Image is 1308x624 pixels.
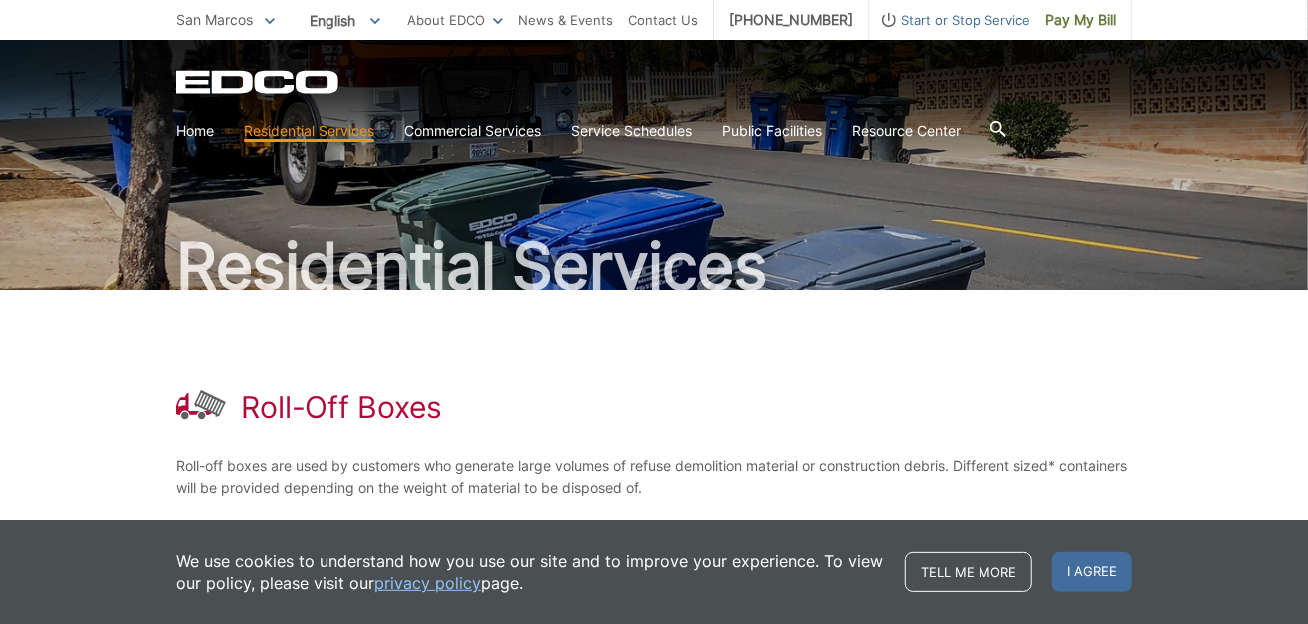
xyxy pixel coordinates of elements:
a: News & Events [518,9,613,31]
a: Resource Center [852,120,961,142]
a: Home [176,120,214,142]
span: I agree [1052,552,1132,592]
a: Tell me more [905,552,1032,592]
span: Pay My Bill [1045,9,1116,31]
span: English [295,4,395,37]
a: Residential Services [244,120,374,142]
p: We use cookies to understand how you use our site and to improve your experience. To view our pol... [176,550,885,594]
a: Service Schedules [571,120,692,142]
h2: Residential Services [176,234,1132,298]
a: privacy policy [374,572,481,594]
a: About EDCO [407,9,503,31]
p: Roll-off boxes are used by customers who generate large volumes of refuse demolition material or ... [176,455,1132,499]
h1: Roll-Off Boxes [241,389,442,425]
p: *Not all sizes shown below are available in some service areas. [176,517,1132,539]
a: Commercial Services [404,120,541,142]
a: Public Facilities [722,120,822,142]
a: Contact Us [628,9,698,31]
a: EDCD logo. Return to the homepage. [176,70,341,94]
span: San Marcos [176,11,253,28]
